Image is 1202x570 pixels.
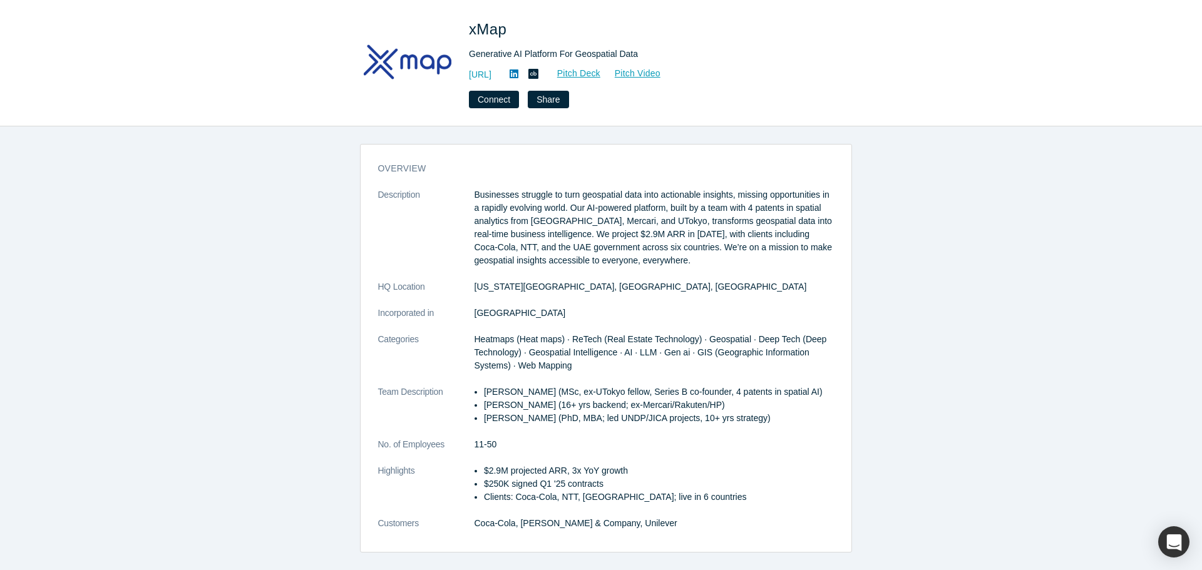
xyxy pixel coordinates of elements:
p: [PERSON_NAME] (16+ yrs backend; ex-Mercari/Rakuten/HP) [484,399,834,412]
dt: HQ Location [378,280,475,307]
button: Connect [469,91,519,108]
dt: Incorporated in [378,307,475,333]
p: $250K signed Q1 '25 contracts [484,477,834,491]
h3: overview [378,162,816,175]
p: Clients: Coca-Cola, NTT, [GEOGRAPHIC_DATA]; live in 6 countries [484,491,834,504]
a: Pitch Video [601,66,661,81]
a: Pitch Deck [543,66,601,81]
dt: No. of Employees [378,438,475,464]
dt: Highlights [378,464,475,517]
dt: Description [378,188,475,280]
p: Businesses struggle to turn geospatial data into actionable insights, missing opportunities in a ... [475,188,834,267]
button: Share [528,91,568,108]
p: $2.9M projected ARR, 3x YoY growth [484,464,834,477]
dt: Customers [378,517,475,543]
dt: Team Description [378,385,475,438]
dd: [GEOGRAPHIC_DATA] [475,307,834,320]
dd: 11-50 [475,438,834,451]
dt: Categories [378,333,475,385]
span: Heatmaps (Heat maps) · ReTech (Real Estate Technology) · Geospatial · Deep Tech (Deep Technology)... [475,334,827,370]
a: [URL] [469,68,491,81]
div: Generative AI Platform For Geospatial Data [469,48,819,61]
p: [PERSON_NAME] (MSc, ex-UTokyo fellow, Series B co-founder, 4 patents in spatial AI) [484,385,834,399]
dd: Coca-Cola, [PERSON_NAME] & Company, Unilever [475,517,834,530]
img: xMap's Logo [364,18,451,106]
dd: [US_STATE][GEOGRAPHIC_DATA], [GEOGRAPHIC_DATA], [GEOGRAPHIC_DATA] [475,280,834,293]
p: [PERSON_NAME] (PhD, MBA; led UNDP/JICA projects, 10+ yrs strategy) [484,412,834,425]
span: xMap [469,21,511,38]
